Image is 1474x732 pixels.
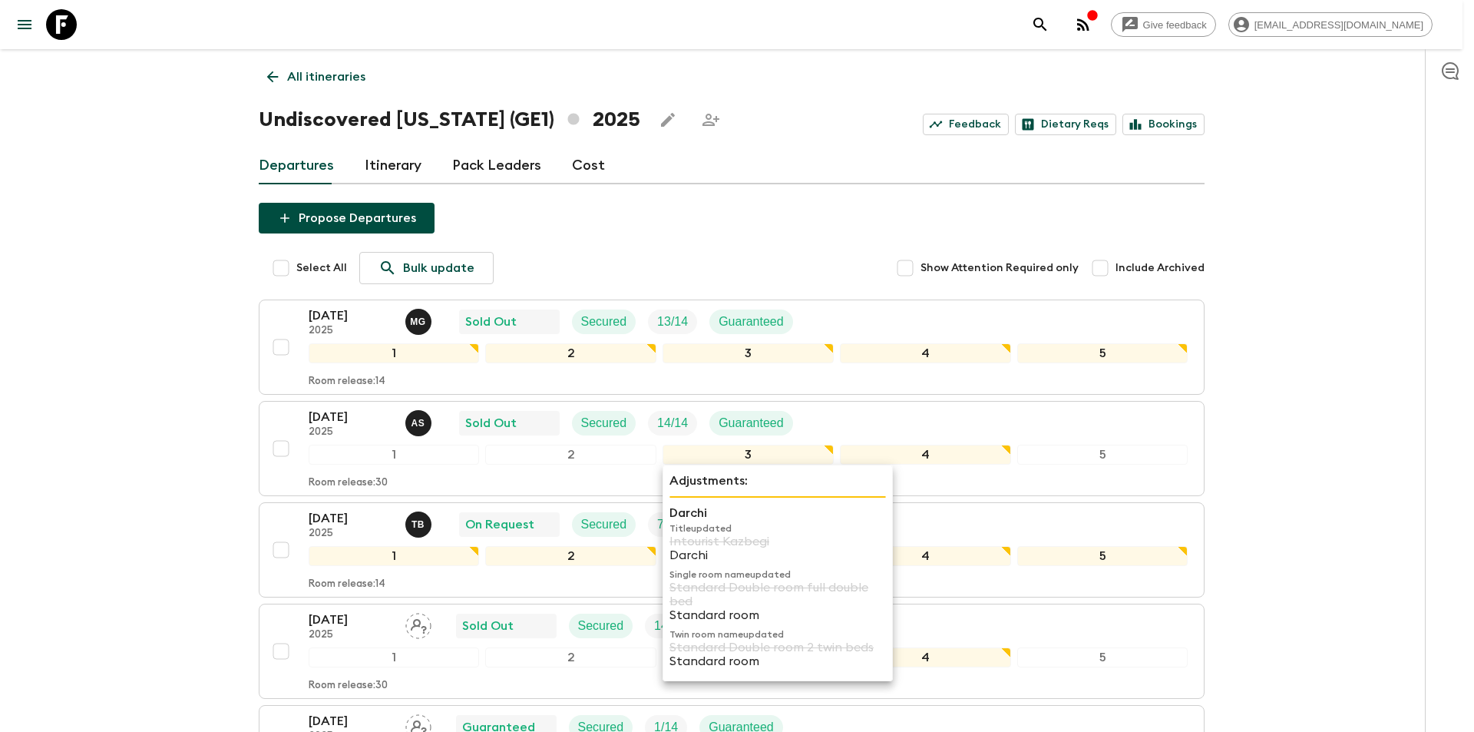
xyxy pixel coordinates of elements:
[365,147,421,184] a: Itinerary
[648,411,697,436] div: Trip Fill
[648,310,697,334] div: Trip Fill
[452,147,541,184] a: Pack Leaders
[405,516,435,528] span: Tamar Bulbulashvili
[465,313,517,331] p: Sold Out
[309,712,393,730] p: [DATE]
[259,147,334,184] a: Departures
[581,313,627,331] p: Secured
[485,343,656,363] div: 2
[485,445,656,465] div: 2
[669,472,886,490] p: Adjustments:
[581,414,627,432] p: Secured
[1017,648,1188,667] div: 5
[654,617,685,635] p: 14 / 14
[1246,19,1432,31] span: [EMAIL_ADDRESS][DOMAIN_NAME]
[1135,19,1215,31] span: Give feedback
[669,628,886,641] p: Twin room name updated
[572,147,605,184] a: Cost
[1025,9,1056,40] button: search adventures
[410,316,426,328] p: M G
[309,680,388,692] p: Room release: 30
[663,445,834,465] div: 3
[309,325,393,337] p: 2025
[485,648,656,667] div: 2
[669,504,886,522] p: Darchi
[405,313,435,326] span: Mariam Gabichvadze
[309,629,393,641] p: 2025
[259,104,640,135] h1: Undiscovered [US_STATE] (GE1) 2025
[287,68,365,86] p: All itineraries
[485,546,656,566] div: 2
[309,546,480,566] div: 1
[1017,343,1188,363] div: 5
[309,306,393,325] p: [DATE]
[405,618,431,630] span: Assign pack leader
[581,515,627,534] p: Secured
[669,535,886,548] p: Intourist Kazbegi
[578,617,624,635] p: Secured
[669,568,886,581] p: Single room name updated
[719,414,784,432] p: Guaranteed
[920,260,1079,276] span: Show Attention Required only
[840,546,1011,566] div: 4
[669,654,886,668] p: Standard room
[669,548,886,562] p: Darchi
[657,414,688,432] p: 14 / 14
[1122,114,1205,135] a: Bookings
[840,648,1011,667] div: 4
[405,719,431,731] span: Assign pack leader
[411,518,425,531] p: T B
[1017,546,1188,566] div: 5
[465,515,534,534] p: On Request
[296,260,347,276] span: Select All
[663,343,834,363] div: 3
[1015,114,1116,135] a: Dietary Reqs
[696,104,726,135] span: Share this itinerary
[645,614,694,638] div: Trip Fill
[1115,260,1205,276] span: Include Archived
[309,343,480,363] div: 1
[669,608,886,622] p: Standard room
[259,203,435,234] button: Propose Departures
[657,515,681,534] p: 7 / 14
[465,414,517,432] p: Sold Out
[309,578,385,591] p: Room release: 14
[309,611,393,629] p: [DATE]
[719,313,784,331] p: Guaranteed
[1017,445,1188,465] div: 5
[923,114,1009,135] a: Feedback
[309,648,480,667] div: 1
[669,522,886,535] p: Title updated
[657,313,688,331] p: 13 / 14
[653,104,683,135] button: Edit this itinerary
[840,343,1011,363] div: 4
[648,512,690,537] div: Trip Fill
[840,445,1011,465] div: 4
[669,581,886,608] p: Standard Double room full double bed
[9,9,40,40] button: menu
[669,641,886,654] p: Standard Double room 2 twin beds
[309,509,393,528] p: [DATE]
[462,617,514,635] p: Sold Out
[309,528,393,540] p: 2025
[403,259,474,277] p: Bulk update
